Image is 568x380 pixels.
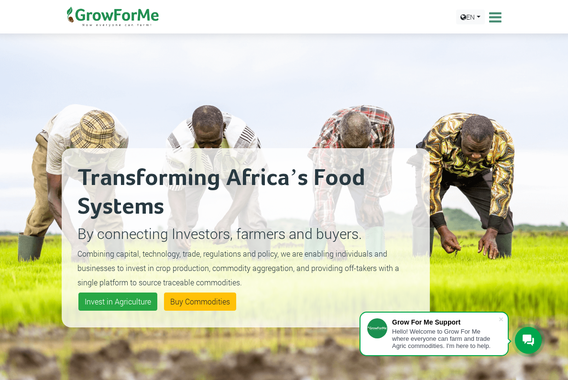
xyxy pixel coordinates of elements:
div: Hello! Welcome to Grow For Me where everyone can farm and trade Agric commodities. I'm here to help. [392,328,498,349]
h2: Transforming Africa’s Food Systems [77,164,414,221]
a: Buy Commodities [164,293,236,311]
a: Invest in Agriculture [78,293,157,311]
div: Grow For Me Support [392,318,498,326]
a: EN [456,10,485,24]
p: By connecting Investors, farmers and buyers. [77,223,414,244]
small: Combining capital, technology, trade, regulations and policy, we are enabling individuals and bus... [77,249,399,287]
